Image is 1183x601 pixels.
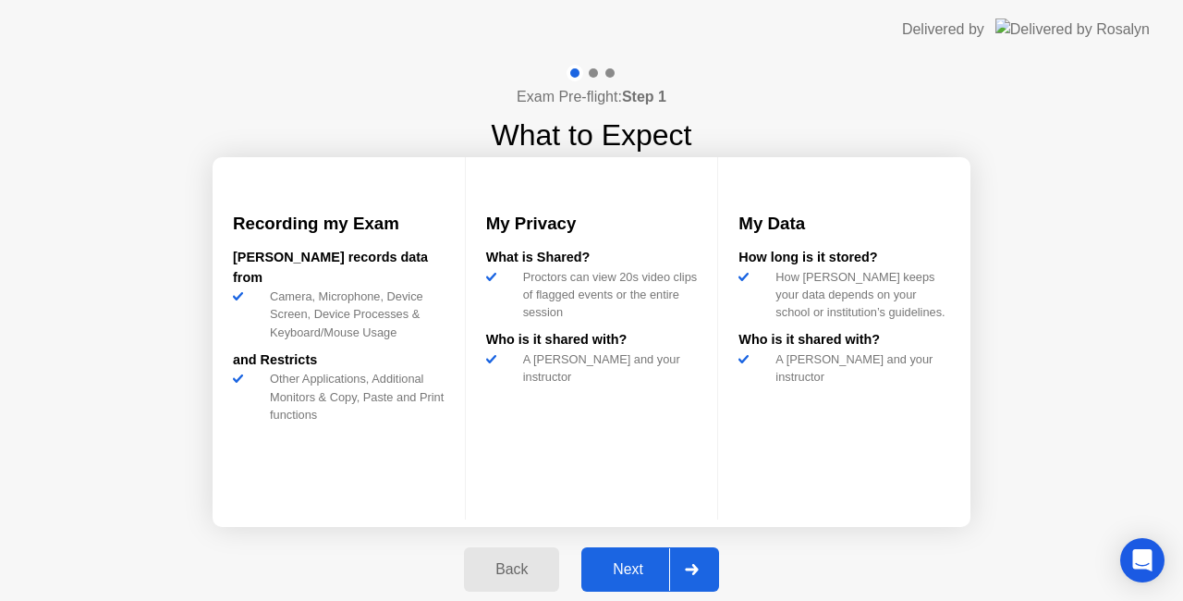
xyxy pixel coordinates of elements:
div: Who is it shared with? [486,330,698,350]
div: Next [587,561,669,578]
div: Other Applications, Additional Monitors & Copy, Paste and Print functions [262,370,445,423]
button: Back [464,547,559,592]
div: A [PERSON_NAME] and your instructor [516,350,698,386]
div: Open Intercom Messenger [1120,538,1165,583]
div: Who is it shared with? [738,330,950,350]
div: Back [470,561,554,578]
h4: Exam Pre-flight: [517,86,666,108]
div: A [PERSON_NAME] and your instructor [768,350,950,386]
h3: Recording my Exam [233,211,445,237]
div: Delivered by [902,18,984,41]
div: Camera, Microphone, Device Screen, Device Processes & Keyboard/Mouse Usage [262,288,445,341]
button: Next [581,547,719,592]
div: [PERSON_NAME] records data from [233,248,445,288]
h3: My Data [738,211,950,237]
div: Proctors can view 20s video clips of flagged events or the entire session [516,268,698,322]
h1: What to Expect [492,113,692,157]
h3: My Privacy [486,211,698,237]
div: How long is it stored? [738,248,950,268]
div: What is Shared? [486,248,698,268]
img: Delivered by Rosalyn [995,18,1150,40]
div: How [PERSON_NAME] keeps your data depends on your school or institution’s guidelines. [768,268,950,322]
div: and Restricts [233,350,445,371]
b: Step 1 [622,89,666,104]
